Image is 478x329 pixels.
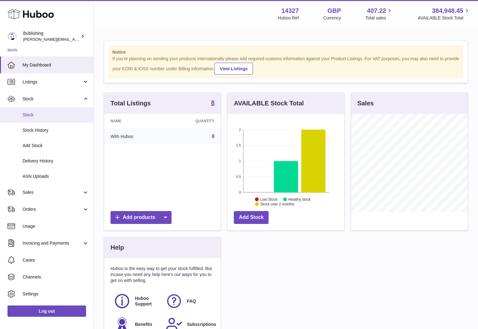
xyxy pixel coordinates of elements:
img: hamza@bublishing.com [8,32,17,41]
th: Name [104,114,166,128]
text: Stock over 2 months [260,202,294,206]
span: Channels [23,274,89,280]
a: 384,948.45 AVAILABLE Stock Total [418,7,470,21]
text: Healthy stock [288,197,311,201]
text: 1.5 [236,143,241,147]
a: View Listings [214,63,253,75]
text: 0.5 [236,175,241,178]
span: ASN Uploads [23,173,89,179]
div: Currency [323,15,341,21]
span: [PERSON_NAME][EMAIL_ADDRESS][DOMAIN_NAME] [23,37,126,42]
a: FAQ [166,293,211,310]
a: Huboo Support [114,293,159,310]
a: Add products [111,211,172,224]
span: Listings [23,79,82,85]
a: 8 [211,99,214,107]
span: AVAILABLE Stock Total [418,15,470,21]
span: Usage [23,223,89,229]
p: Huboo is the easy way to get your stock fulfilled. But incase you need any help here's our ways f... [111,266,214,284]
a: 8 [212,134,214,139]
span: FAQ [187,298,196,304]
h3: Total Listings [111,99,151,108]
text: 0 [239,190,241,194]
span: Stock [23,96,82,102]
div: If you're planning on sending your products internationally please add required customs informati... [112,56,460,75]
strong: GBP [327,7,341,15]
span: Invoicing and Payments [23,240,82,246]
span: Delivery History [23,158,89,164]
text: 2 [239,128,241,131]
span: 384,948.45 [432,7,463,15]
a: Log out [8,305,86,317]
a: 407.22 Total sales [365,7,393,21]
td: With Huboo [104,128,166,145]
span: Orders [23,206,82,212]
th: Quantity [166,114,221,128]
span: 407.22 [367,7,386,15]
div: Bublishing [23,30,80,42]
h3: Help [111,243,124,252]
strong: Notice [112,49,460,55]
span: Cases [23,257,89,263]
text: 1 [239,159,241,163]
span: Settings [23,291,89,297]
span: Sales [23,189,82,195]
strong: 14327 [281,7,299,15]
span: Stock History [23,127,89,133]
span: Total sales [365,15,393,21]
h3: Sales [357,99,374,108]
span: My Dashboard [23,62,89,68]
span: Benefits [135,321,152,327]
div: Huboo Ref [278,15,299,21]
span: Add Stock [23,143,89,149]
text: Low Stock [260,197,278,201]
a: Add Stock [234,211,269,224]
span: Stock [23,112,89,118]
span: Subscriptions [187,321,216,327]
h3: AVAILABLE Stock Total [234,99,304,108]
span: Huboo Support [135,295,159,307]
strong: 8 [211,99,214,106]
